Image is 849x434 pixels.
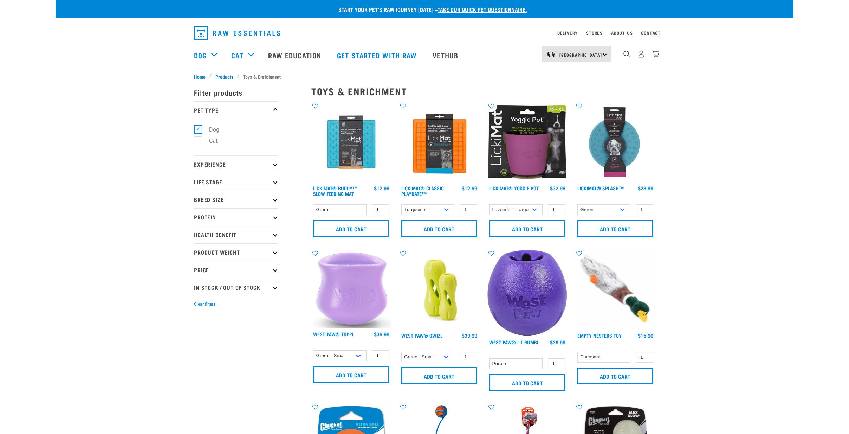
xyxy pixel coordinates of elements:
a: Home [194,73,209,80]
a: About Us [611,32,633,34]
input: 1 [372,350,389,361]
label: Cat [198,136,220,145]
input: Add to cart [577,220,654,237]
h2: Toys & Enrichment [311,86,655,97]
input: 1 [372,204,389,215]
img: home-icon@2x.png [652,50,659,58]
p: Health Benefit [194,226,278,243]
a: West Paw® Lil Rumbl [489,341,539,343]
a: Get started with Raw [330,41,426,69]
a: West Paw® Toppl [313,333,354,335]
img: 91vjngt Ls L AC SL1500 [487,250,567,336]
input: Add to cart [577,368,654,384]
div: $39.99 [374,331,389,337]
a: Stores [586,32,603,34]
img: Yoggie pot packaging purple 2 [487,102,567,182]
input: 1 [636,352,653,363]
p: Experience [194,155,278,173]
a: LickiMat® Yoggie Pot [489,187,539,189]
div: $12.99 [462,185,477,191]
p: Filter products [194,84,278,101]
p: In Stock / Out Of Stock [194,279,278,296]
label: Dog [198,125,222,134]
div: $39.99 [462,333,477,338]
div: $12.99 [374,185,389,191]
nav: dropdown navigation [188,23,661,43]
input: 1 [548,204,565,215]
img: home-icon-1@2x.png [623,51,630,57]
nav: dropdown navigation [56,41,793,69]
input: Add to cart [489,374,565,391]
div: $39.99 [550,339,565,345]
a: West Paw® Qwizl [401,334,442,337]
img: Lickimat Splash Turquoise 570x570 crop top [576,102,655,182]
a: Vethub [426,41,467,69]
input: Add to cart [489,220,565,237]
div: $28.99 [638,185,653,191]
img: Empty nesters plush mallard 18 17 [576,250,655,330]
img: user.png [637,50,645,58]
a: Products [212,73,237,80]
input: Add to cart [313,220,389,237]
button: Clear filters [194,301,215,307]
img: Lavender Toppl [311,250,391,328]
img: van-moving.png [546,51,556,57]
a: take our quick pet questionnaire. [438,8,527,11]
input: Add to cart [401,220,478,237]
a: Cat [231,50,243,60]
a: Dog [194,50,207,60]
p: Product Weight [194,243,278,261]
p: Protein [194,208,278,226]
img: Buddy Turquoise [311,102,391,182]
input: Add to cart [313,366,389,383]
p: Price [194,261,278,279]
a: Raw Education [261,41,330,69]
div: $15.90 [638,333,653,338]
input: 1 [460,352,477,363]
p: Life Stage [194,173,278,191]
span: [GEOGRAPHIC_DATA] [559,53,602,56]
a: Contact [641,32,661,34]
p: Breed Size [194,191,278,208]
span: Home [194,73,206,80]
input: 1 [460,204,477,215]
input: 1 [548,358,565,369]
img: Raw Essentials Logo [194,26,280,40]
img: Qwizl [400,250,479,329]
div: $32.99 [550,185,565,191]
a: Delivery [557,32,578,34]
p: Start your pet’s raw journey [DATE] – [61,5,799,14]
input: 1 [636,204,653,215]
a: LickiMat® Splash™ [577,187,624,189]
a: LickiMat® Buddy™ Slow Feeding Mat [313,187,357,195]
a: LickiMat® Classic Playdate™ [401,187,444,195]
p: Pet Type [194,101,278,119]
input: Add to cart [401,367,478,384]
nav: breadcrumbs [194,73,655,80]
span: Products [215,73,233,80]
img: LM Playdate Orange 570x570 crop top [400,102,479,182]
a: Empty Nesters Toy [577,334,622,337]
